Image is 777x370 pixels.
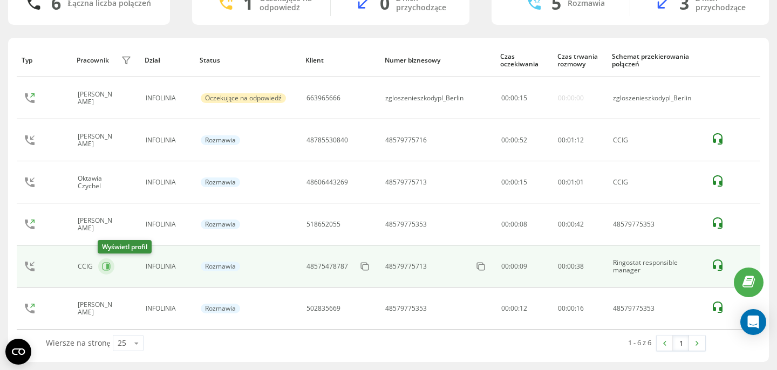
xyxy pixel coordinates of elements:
div: : : [558,263,584,270]
div: 25 [118,338,126,348]
span: 00 [567,262,575,271]
span: 00 [558,262,565,271]
span: 00 [558,135,565,145]
div: 48579775713 [385,263,427,270]
div: 48579775716 [385,136,427,144]
div: INFOLINIA [146,263,189,270]
div: INFOLINIA [146,305,189,312]
div: 663965666 [306,94,340,102]
span: 01 [567,177,575,187]
div: Oczekujące na odpowiedź [201,93,286,103]
div: 518652055 [306,221,340,228]
a: 1 [673,335,689,351]
span: 12 [576,135,584,145]
div: 48579775713 [385,179,427,186]
div: 00:00:00 [558,94,584,102]
div: 48579775353 [385,221,427,228]
span: 38 [576,262,584,271]
div: 00:00:12 [501,305,546,312]
div: Rozmawia [201,262,240,271]
span: 00 [510,93,518,102]
div: 00:00:08 [501,221,546,228]
div: 48579775353 [613,221,700,228]
span: 00 [558,304,565,313]
div: Czas trwania rozmowy [557,53,602,68]
div: CCIG [78,263,96,270]
div: Rozmawia [201,177,240,187]
div: Oktawia Czychel [78,175,118,190]
div: [PERSON_NAME] [78,217,118,232]
div: Typ [22,57,66,64]
div: 48606443269 [306,179,348,186]
div: 00:00:52 [501,136,546,144]
div: [PERSON_NAME] [78,133,118,148]
div: INFOLINIA [146,221,189,228]
div: Rozmawia [201,304,240,313]
div: zgloszenieszkodypl_Berlin [613,94,700,102]
div: [PERSON_NAME] [78,301,118,317]
div: Status [200,57,295,64]
div: : : [558,136,584,144]
button: Open CMP widget [5,339,31,365]
div: Open Intercom Messenger [740,309,766,335]
div: 48575478787 [306,263,348,270]
span: 42 [576,220,584,229]
div: : : [558,305,584,312]
div: zgloszenieszkodypl_Berlin [385,94,464,102]
div: INFOLINIA [146,94,189,102]
div: Pracownik [77,57,109,64]
span: 16 [576,304,584,313]
div: INFOLINIA [146,179,189,186]
span: 00 [558,220,565,229]
span: 01 [567,135,575,145]
div: Klient [305,57,374,64]
div: : : [558,221,584,228]
div: 1 - 6 z 6 [628,337,651,348]
div: 48579775353 [385,305,427,312]
span: 00 [567,220,575,229]
div: Wyświetl profil [98,240,152,253]
div: : : [558,179,584,186]
div: 48579775353 [613,305,700,312]
div: 00:00:09 [501,263,546,270]
div: Czas oczekiwania [500,53,547,68]
span: 15 [520,93,527,102]
span: 00 [501,93,509,102]
div: [PERSON_NAME] [78,91,118,106]
span: 00 [558,177,565,187]
div: Dział [145,57,189,64]
span: 01 [576,177,584,187]
div: : : [501,94,527,102]
div: 48785530840 [306,136,348,144]
div: 00:00:15 [501,179,546,186]
span: 00 [567,304,575,313]
span: Wiersze na stronę [46,338,110,348]
div: CCIG [613,136,700,144]
div: Ringostat responsible manager [613,259,700,275]
div: CCIG [613,179,700,186]
div: Schemat przekierowania połączeń [612,53,700,68]
div: Rozmawia [201,135,240,145]
div: Numer biznesowy [385,57,490,64]
div: Rozmawia [201,220,240,229]
div: 502835669 [306,305,340,312]
div: INFOLINIA [146,136,189,144]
